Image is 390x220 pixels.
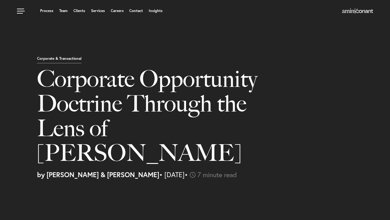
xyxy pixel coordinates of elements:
[190,172,196,178] img: icon-time-light.svg
[37,57,81,63] p: Corporate & Transactional
[197,170,237,179] span: 7 minute read
[185,170,188,179] span: •
[40,9,53,13] a: Process
[111,9,124,13] a: Careers
[37,171,385,178] p: • [DATE]
[342,9,373,14] img: Amini & Conant
[37,170,159,179] strong: by [PERSON_NAME] & [PERSON_NAME]
[129,9,143,13] a: Contact
[59,9,68,13] a: Team
[342,9,373,14] a: Home
[37,67,281,171] h1: Corporate Opportunity Doctrine Through the Lens of [PERSON_NAME]
[149,9,163,13] a: Insights
[73,9,85,13] a: Clients
[91,9,105,13] a: Services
